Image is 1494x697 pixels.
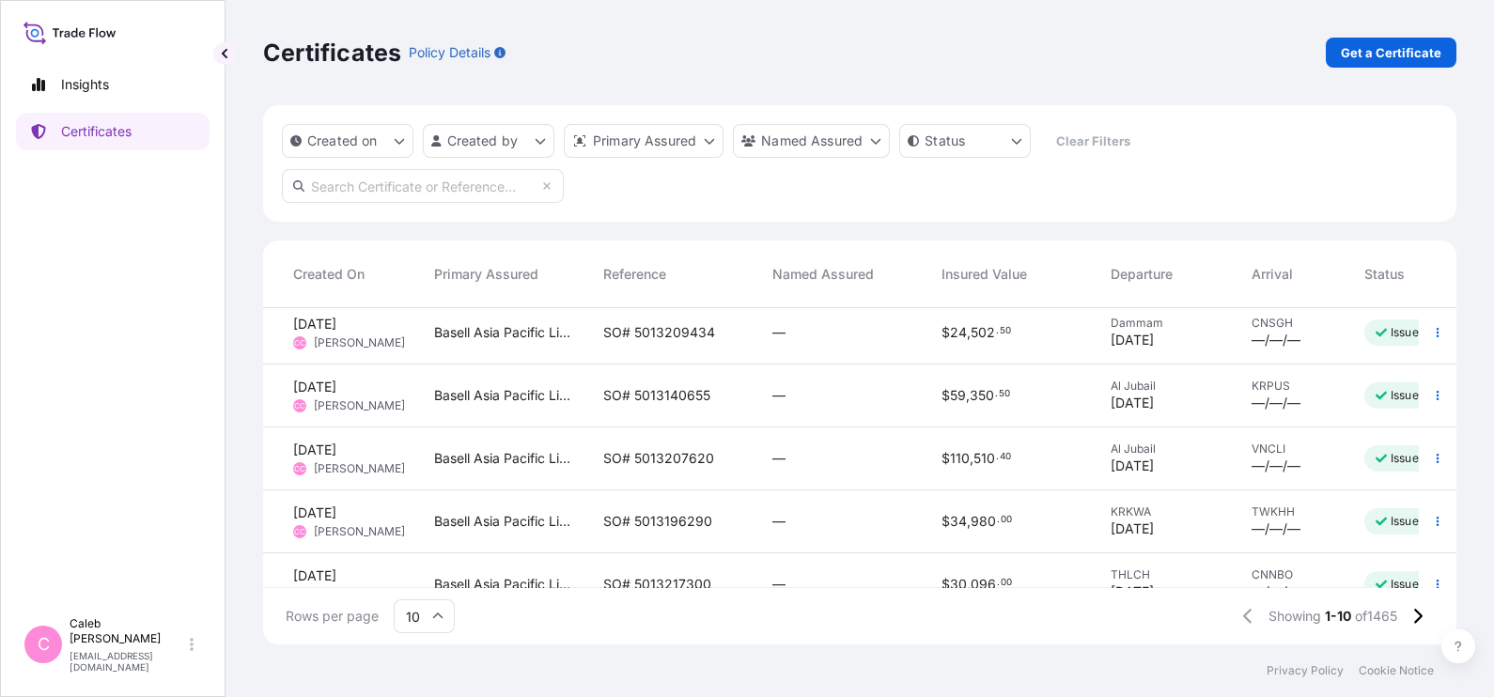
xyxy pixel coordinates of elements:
[1252,582,1300,601] span: —/—/—
[942,452,950,465] span: $
[314,524,405,539] span: [PERSON_NAME]
[263,38,401,68] p: Certificates
[995,391,998,397] span: .
[966,389,970,402] span: ,
[950,389,966,402] span: 59
[1111,379,1222,394] span: Al Jubail
[1341,43,1441,62] p: Get a Certificate
[1056,132,1130,150] p: Clear Filters
[1326,38,1456,68] a: Get a Certificate
[1364,265,1405,284] span: Status
[1111,567,1222,582] span: THLCH
[1252,504,1334,519] span: TWKHH
[564,124,724,158] button: distributor Filter options
[1252,379,1334,394] span: KRPUS
[593,132,696,150] p: Primary Assured
[950,452,970,465] span: 110
[1391,388,1425,403] p: Issued
[772,449,786,468] span: —
[286,607,379,626] span: Rows per page
[970,389,994,402] span: 350
[409,43,490,62] p: Policy Details
[434,512,573,531] span: Basell Asia Pacific Limited
[1111,316,1222,331] span: Dammam
[772,265,874,284] span: Named Assured
[603,575,711,594] span: SO# 5013217300
[293,265,365,284] span: Created On
[1252,567,1334,582] span: CNNBO
[294,522,305,541] span: CC
[282,169,564,203] input: Search Certificate or Reference...
[294,459,305,478] span: CC
[1252,316,1334,331] span: CNSGH
[1001,517,1012,523] span: 00
[1111,504,1222,519] span: KRKWA
[1111,394,1154,412] span: [DATE]
[603,449,714,468] span: SO# 5013207620
[293,566,336,585] span: [DATE]
[942,578,950,591] span: $
[1111,457,1154,475] span: [DATE]
[434,386,573,405] span: Basell Asia Pacific Limited
[1325,607,1351,626] span: 1-10
[1359,663,1434,678] a: Cookie Notice
[1252,457,1300,475] span: —/—/—
[1111,441,1222,457] span: Al Jubail
[971,578,996,591] span: 096
[1252,265,1293,284] span: Arrival
[1111,519,1154,538] span: [DATE]
[942,515,950,528] span: $
[1001,580,1012,586] span: 00
[950,515,967,528] span: 34
[967,578,971,591] span: ,
[434,323,573,342] span: Basell Asia Pacific Limited
[1252,331,1300,349] span: —/—/—
[1268,607,1321,626] span: Showing
[925,132,965,150] p: Status
[294,396,305,415] span: CC
[307,132,378,150] p: Created on
[1040,126,1145,156] button: Clear Filters
[61,122,132,141] p: Certificates
[1000,328,1011,334] span: 50
[70,650,186,673] p: [EMAIL_ADDRESS][DOMAIN_NAME]
[293,503,336,522] span: [DATE]
[603,386,710,405] span: SO# 5013140655
[772,323,786,342] span: —
[16,66,210,103] a: Insights
[1252,441,1334,457] span: VNCLI
[971,326,995,339] span: 502
[950,578,967,591] span: 30
[1000,454,1011,460] span: 40
[899,124,1031,158] button: certificateStatus Filter options
[294,333,305,352] span: CC
[1252,519,1300,538] span: —/—/—
[942,326,950,339] span: $
[1111,265,1173,284] span: Departure
[999,391,1010,397] span: 50
[996,328,999,334] span: .
[314,461,405,476] span: [PERSON_NAME]
[1391,451,1425,466] p: Issued
[942,389,950,402] span: $
[942,265,1027,284] span: Insured Value
[1355,607,1397,626] span: of 1465
[603,512,712,531] span: SO# 5013196290
[603,265,666,284] span: Reference
[434,575,573,594] span: Basell Asia Pacific Limited
[61,75,109,94] p: Insights
[314,398,405,413] span: [PERSON_NAME]
[1111,582,1154,601] span: [DATE]
[603,323,715,342] span: SO# 5013209434
[293,441,336,459] span: [DATE]
[772,512,786,531] span: —
[973,452,995,465] span: 510
[434,265,538,284] span: Primary Assured
[38,635,50,654] span: C
[1111,331,1154,349] span: [DATE]
[423,124,554,158] button: createdBy Filter options
[997,580,1000,586] span: .
[293,378,336,396] span: [DATE]
[772,575,786,594] span: —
